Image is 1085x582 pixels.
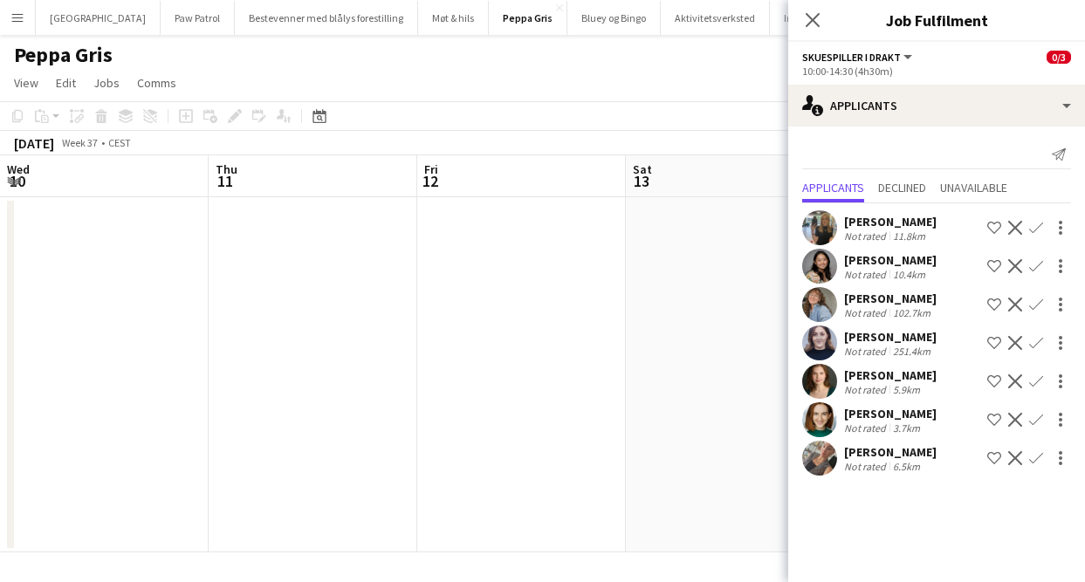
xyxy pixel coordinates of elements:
span: 11 [213,171,237,191]
button: Info [770,1,815,35]
span: Fri [424,161,438,177]
span: Skuespiller i drakt [802,51,901,64]
div: [PERSON_NAME] [844,367,937,383]
div: Not rated [844,306,889,319]
span: Declined [878,181,926,194]
span: Wed [7,161,30,177]
button: Peppa Gris [489,1,567,35]
a: Comms [130,72,183,94]
span: 13 [630,171,652,191]
div: Not rated [844,345,889,358]
div: [PERSON_NAME] [844,252,937,268]
div: [PERSON_NAME] [844,214,937,229]
div: [PERSON_NAME] [844,329,937,345]
div: [DATE] [14,134,54,152]
span: Unavailable [940,181,1007,194]
button: Aktivitetsverksted [661,1,770,35]
span: View [14,75,38,91]
h3: Job Fulfilment [788,9,1085,31]
div: 10:00-14:30 (4h30m) [802,65,1071,78]
span: 10 [4,171,30,191]
a: Jobs [86,72,127,94]
div: 11.8km [889,229,929,243]
span: Comms [137,75,176,91]
span: Week 37 [58,136,101,149]
span: 12 [422,171,438,191]
a: Edit [49,72,83,94]
span: Thu [216,161,237,177]
h1: Peppa Gris [14,42,113,68]
div: 10.4km [889,268,929,281]
div: 251.4km [889,345,934,358]
div: 6.5km [889,460,924,473]
div: [PERSON_NAME] [844,444,937,460]
button: Skuespiller i drakt [802,51,915,64]
div: Not rated [844,460,889,473]
span: Sat [633,161,652,177]
div: Not rated [844,268,889,281]
div: [PERSON_NAME] [844,406,937,421]
div: 3.7km [889,421,924,435]
div: [PERSON_NAME] [844,291,937,306]
button: Møt & hils [418,1,489,35]
div: Not rated [844,229,889,243]
span: Edit [56,75,76,91]
button: Bestevenner med blålys forestilling [235,1,418,35]
div: 5.9km [889,383,924,396]
button: Paw Patrol [161,1,235,35]
button: [GEOGRAPHIC_DATA] [36,1,161,35]
button: Bluey og Bingo [567,1,661,35]
div: 102.7km [889,306,934,319]
span: Applicants [802,181,864,194]
div: Applicants [788,85,1085,127]
a: View [7,72,45,94]
div: Not rated [844,421,889,435]
span: Jobs [93,75,120,91]
div: CEST [108,136,131,149]
span: 0/3 [1047,51,1071,64]
div: Not rated [844,383,889,396]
